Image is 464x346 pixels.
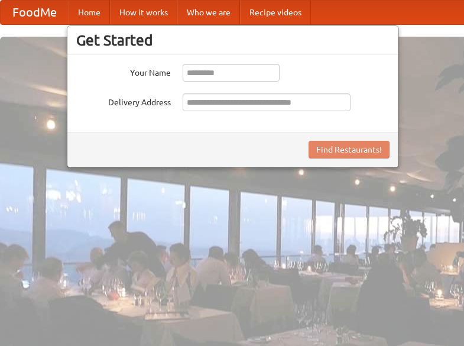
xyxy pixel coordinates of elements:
[69,1,110,24] a: Home
[76,93,171,108] label: Delivery Address
[1,1,69,24] a: FoodMe
[110,1,177,24] a: How it works
[309,141,390,159] button: Find Restaurants!
[76,31,390,49] h3: Get Started
[240,1,311,24] a: Recipe videos
[76,64,171,79] label: Your Name
[177,1,240,24] a: Who we are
